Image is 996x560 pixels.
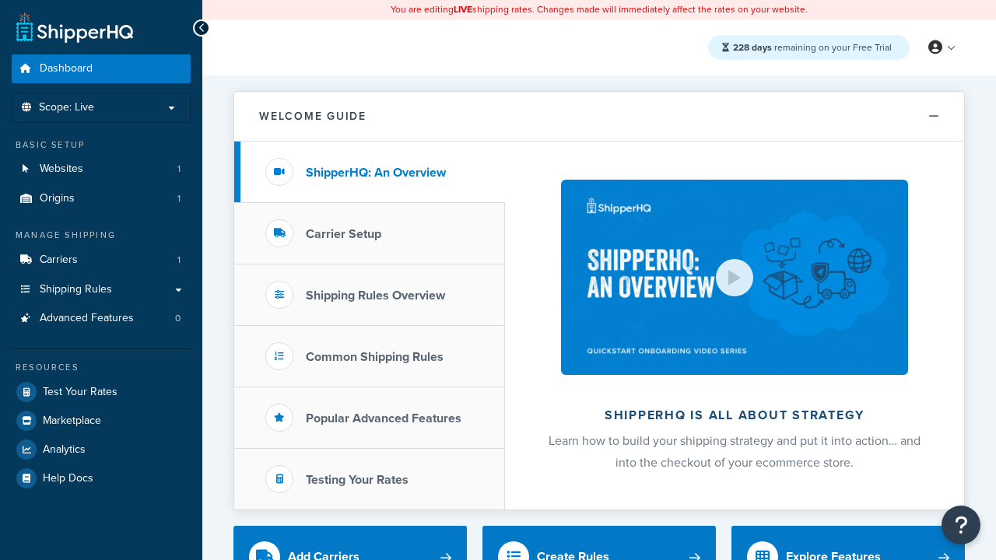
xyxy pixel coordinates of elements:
[39,101,94,114] span: Scope: Live
[454,2,472,16] b: LIVE
[40,163,83,176] span: Websites
[306,227,381,241] h3: Carrier Setup
[306,473,409,487] h3: Testing Your Rates
[43,386,117,399] span: Test Your Rates
[306,411,461,425] h3: Popular Advanced Features
[12,464,191,492] a: Help Docs
[733,40,772,54] strong: 228 days
[12,184,191,213] a: Origins1
[40,192,75,205] span: Origins
[733,40,892,54] span: remaining on your Free Trial
[546,408,923,422] h2: ShipperHQ is all about strategy
[12,246,191,275] li: Carriers
[234,92,964,142] button: Welcome Guide
[12,361,191,374] div: Resources
[43,472,93,485] span: Help Docs
[12,436,191,464] a: Analytics
[12,246,191,275] a: Carriers1
[40,254,78,267] span: Carriers
[40,283,112,296] span: Shipping Rules
[12,155,191,184] li: Websites
[43,443,86,457] span: Analytics
[306,166,446,180] h3: ShipperHQ: An Overview
[12,54,191,83] a: Dashboard
[12,304,191,333] li: Advanced Features
[561,180,908,375] img: ShipperHQ is all about strategy
[12,229,191,242] div: Manage Shipping
[177,192,181,205] span: 1
[12,184,191,213] li: Origins
[43,415,101,428] span: Marketplace
[12,304,191,333] a: Advanced Features0
[40,62,93,75] span: Dashboard
[306,350,444,364] h3: Common Shipping Rules
[549,432,921,471] span: Learn how to build your shipping strategy and put it into action… and into the checkout of your e...
[40,312,134,325] span: Advanced Features
[177,163,181,176] span: 1
[259,110,366,122] h2: Welcome Guide
[12,138,191,152] div: Basic Setup
[306,289,445,303] h3: Shipping Rules Overview
[175,312,181,325] span: 0
[12,155,191,184] a: Websites1
[942,506,980,544] button: Open Resource Center
[12,275,191,304] a: Shipping Rules
[177,254,181,267] span: 1
[12,407,191,435] a: Marketplace
[12,378,191,406] a: Test Your Rates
